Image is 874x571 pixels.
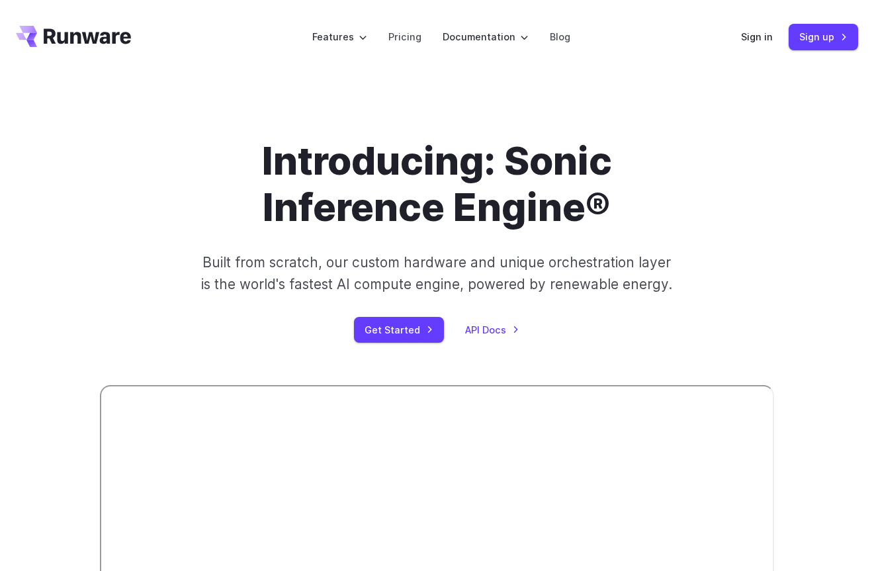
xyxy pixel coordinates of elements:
a: Go to / [16,26,131,47]
a: Pricing [388,29,421,44]
h1: Introducing: Sonic Inference Engine® [100,138,773,230]
a: API Docs [465,322,519,337]
a: Blog [550,29,570,44]
p: Built from scratch, our custom hardware and unique orchestration layer is the world's fastest AI ... [201,251,673,296]
a: Sign in [741,29,773,44]
a: Sign up [789,24,858,50]
label: Documentation [443,29,529,44]
label: Features [312,29,367,44]
a: Get Started [354,317,444,343]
